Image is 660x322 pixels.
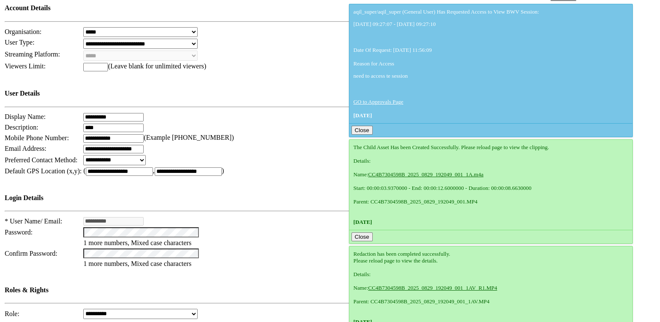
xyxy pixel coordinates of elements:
span: Default GPS Location (x,y): [5,167,82,175]
p: need to access te session [354,73,629,79]
h4: Roles & Rights [5,286,456,294]
span: Password: [5,229,33,236]
span: Mobile Phone Number: [5,134,69,141]
span: Streaming Platform: [5,51,60,58]
div: The Child Asset Has been Created Successfully. Please reload page to view the clipping. Details: ... [354,144,629,226]
h4: User Details [5,90,456,97]
span: Description: [5,124,38,131]
span: (Example [PHONE_NUMBER]) [144,134,234,141]
td: ( , ) [83,167,457,176]
span: (Leave blank for unlimited viewers) [108,62,206,70]
span: Confirm Password: [5,250,57,257]
span: Email Address: [5,145,46,152]
h4: Account Details [5,4,456,12]
a: GO to Approvals Page [354,99,403,105]
td: Role: [4,308,82,319]
a: CC4B7304598B_2025_0829_192049_001_1A.m4a [368,171,483,178]
span: Preferred Contact Method: [5,156,78,164]
span: 1 more numbers, Mixed case characters [83,260,191,267]
span: [DATE] [354,112,372,119]
button: Close [351,232,373,241]
h4: Login Details [5,194,456,202]
span: 1 more numbers, Mixed case characters [83,239,191,246]
p: [DATE] 09:27:07 - [DATE] 09:27:10 [354,21,629,28]
div: aqil_super/aqil_super (General User) Has Requested Access to View BWV Session: Date Of Request: [... [354,8,629,119]
span: * User Name/ Email: [5,217,62,225]
span: Organisation: [5,28,42,35]
span: Display Name: [5,113,45,120]
span: [DATE] [354,219,372,225]
button: Close [351,126,373,135]
span: User Type: [5,39,34,46]
span: Viewers Limit: [5,62,45,70]
a: CC4B7304598B_2025_0829_192049_001_1AV_R1.MP4 [368,285,497,291]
